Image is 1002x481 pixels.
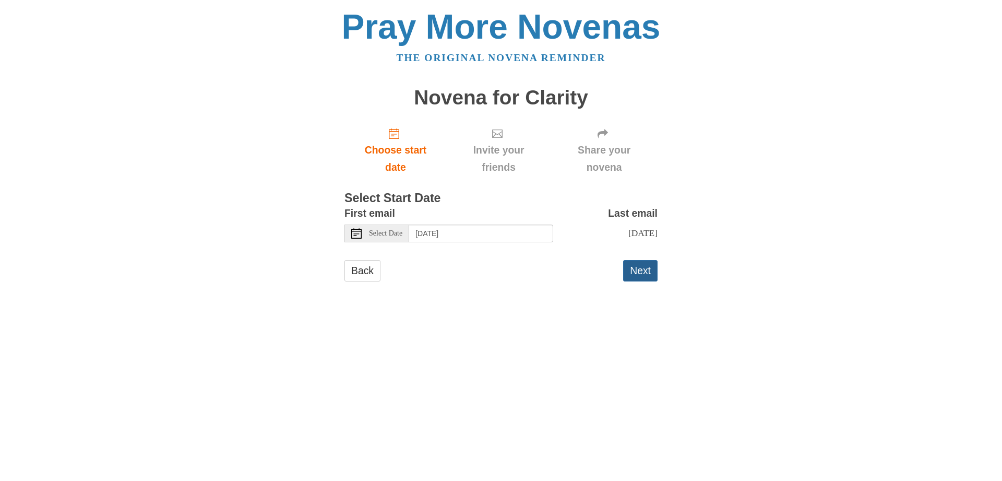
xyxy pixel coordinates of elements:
span: Select Date [369,230,402,237]
a: The original novena reminder [397,52,606,63]
div: Click "Next" to confirm your start date first. [447,119,551,181]
h1: Novena for Clarity [344,87,658,109]
span: Choose start date [355,142,436,176]
label: Last email [608,205,658,222]
button: Next [623,260,658,281]
div: Click "Next" to confirm your start date first. [551,119,658,181]
span: [DATE] [628,228,658,238]
label: First email [344,205,395,222]
span: Share your novena [561,142,647,176]
a: Choose start date [344,119,447,181]
a: Pray More Novenas [342,7,661,46]
a: Back [344,260,380,281]
span: Invite your friends [457,142,540,176]
h3: Select Start Date [344,192,658,205]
